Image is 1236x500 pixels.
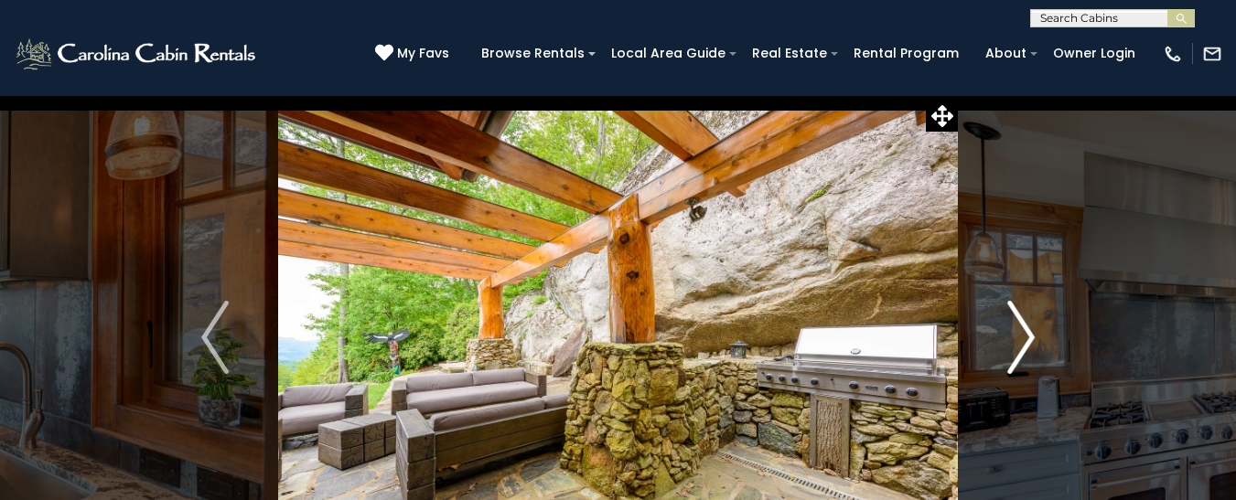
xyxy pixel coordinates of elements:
[976,39,1036,68] a: About
[844,39,968,68] a: Rental Program
[201,301,229,374] img: arrow
[743,39,836,68] a: Real Estate
[1202,44,1222,64] img: mail-regular-white.png
[1044,39,1145,68] a: Owner Login
[1163,44,1183,64] img: phone-regular-white.png
[375,44,454,64] a: My Favs
[14,36,261,72] img: White-1-2.png
[397,44,449,63] span: My Favs
[472,39,594,68] a: Browse Rentals
[1007,301,1035,374] img: arrow
[602,39,735,68] a: Local Area Guide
